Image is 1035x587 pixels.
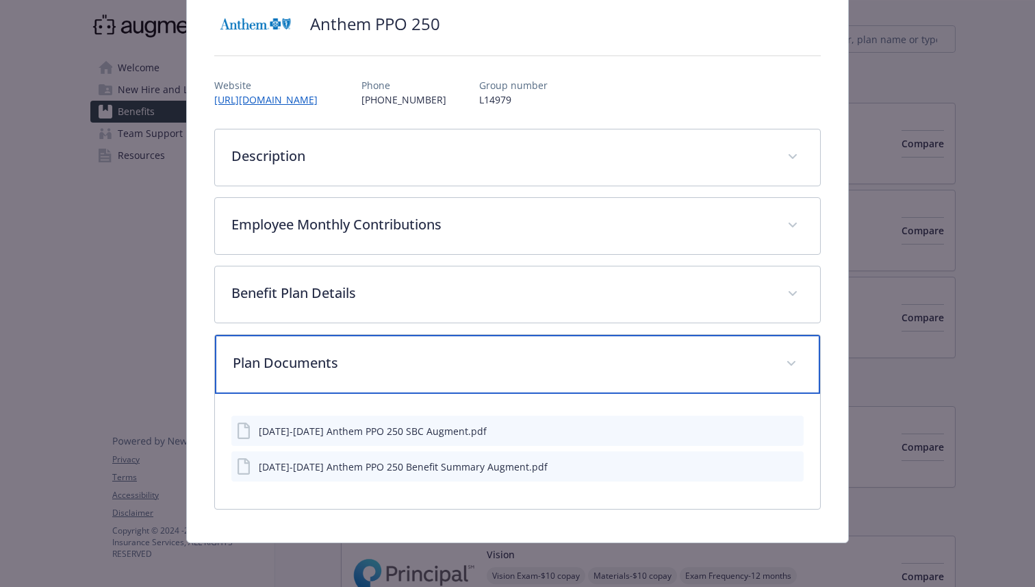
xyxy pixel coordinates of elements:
[215,198,820,254] div: Employee Monthly Contributions
[215,335,820,394] div: Plan Documents
[479,78,548,92] p: Group number
[259,460,548,474] div: [DATE]-[DATE] Anthem PPO 250 Benefit Summary Augment.pdf
[259,424,487,438] div: [DATE]-[DATE] Anthem PPO 250 SBC Augment.pdf
[233,353,769,373] p: Plan Documents
[764,424,775,438] button: download file
[786,460,798,474] button: preview file
[479,92,548,107] p: L14979
[361,78,446,92] p: Phone
[214,93,329,106] a: [URL][DOMAIN_NAME]
[231,146,771,166] p: Description
[215,266,820,323] div: Benefit Plan Details
[361,92,446,107] p: [PHONE_NUMBER]
[231,283,771,303] p: Benefit Plan Details
[215,129,820,186] div: Description
[214,3,296,45] img: Anthem Blue Cross
[786,424,798,438] button: preview file
[215,394,820,509] div: Plan Documents
[214,78,329,92] p: Website
[231,214,771,235] p: Employee Monthly Contributions
[764,460,775,474] button: download file
[310,12,440,36] h2: Anthem PPO 250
